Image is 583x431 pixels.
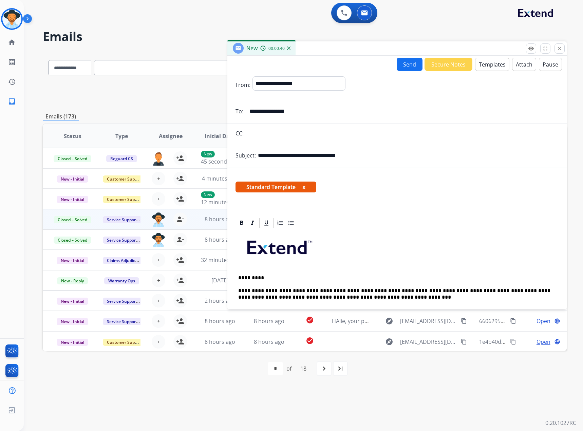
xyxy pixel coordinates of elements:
[176,338,184,346] mat-icon: person_add
[201,151,215,157] p: New
[201,199,240,206] span: 12 minutes ago
[528,45,534,52] mat-icon: remove_red_eye
[479,317,583,325] span: 66062953-28ee-4beb-871f-ec2b26745738
[152,233,165,247] img: agent-avatar
[542,45,548,52] mat-icon: fullscreen
[385,338,393,346] mat-icon: explore
[236,151,256,160] p: Subject:
[57,257,88,264] span: New - Initial
[103,339,147,346] span: Customer Support
[211,277,228,284] span: [DATE]
[537,338,550,346] span: Open
[479,338,581,345] span: 1e4b40d6-9f08-4ca6-99ea-7f64f3b88b8a
[152,192,165,206] button: +
[157,256,160,264] span: +
[103,216,142,223] span: Service Support
[306,337,314,345] mat-icon: check_circle
[261,218,271,228] div: Underline
[157,338,160,346] span: +
[176,256,184,264] mat-icon: person_add
[152,294,165,307] button: +
[152,212,165,227] img: agent-avatar
[8,38,16,46] mat-icon: home
[176,276,184,284] mat-icon: person_add
[236,182,316,192] span: Standard Template
[157,276,160,284] span: +
[385,317,393,325] mat-icon: explore
[205,317,235,325] span: 8 hours ago
[152,172,165,185] button: +
[425,58,472,71] button: Secure Notes
[205,215,235,223] span: 8 hours ago
[201,256,240,264] span: 32 minutes ago
[400,317,457,325] span: [EMAIL_ADDRESS][DOMAIN_NAME]
[157,317,160,325] span: +
[205,297,235,304] span: 2 hours ago
[275,218,285,228] div: Ordered List
[205,236,235,243] span: 8 hours ago
[103,196,147,203] span: Customer Support
[8,78,16,86] mat-icon: history
[57,277,88,284] span: New - Reply
[254,338,284,345] span: 8 hours ago
[237,218,247,228] div: Bold
[54,216,91,223] span: Closed – Solved
[176,297,184,305] mat-icon: person_add
[461,339,467,345] mat-icon: content_copy
[8,97,16,106] mat-icon: inbox
[115,132,128,140] span: Type
[103,237,142,244] span: Service Support
[57,339,88,346] span: New - Initial
[157,174,160,183] span: +
[104,277,139,284] span: Warranty Ops
[43,112,79,121] p: Emails (173)
[103,318,142,325] span: Service Support
[176,215,184,223] mat-icon: person_remove
[103,175,147,183] span: Customer Support
[54,237,91,244] span: Closed – Solved
[295,362,312,375] div: 18
[286,364,291,373] div: of
[157,195,160,203] span: +
[236,107,243,115] p: To:
[554,339,560,345] mat-icon: language
[461,318,467,324] mat-icon: content_copy
[247,218,258,228] div: Italic
[152,253,165,267] button: +
[554,318,560,324] mat-icon: language
[57,318,88,325] span: New - Initial
[202,175,238,182] span: 4 minutes ago
[201,191,215,198] p: New
[176,154,184,162] mat-icon: person_add
[510,318,516,324] mat-icon: content_copy
[205,338,235,345] span: 8 hours ago
[545,419,576,427] p: 0.20.1027RC
[57,196,88,203] span: New - Initial
[106,155,137,162] span: Reguard CS
[306,316,314,324] mat-icon: check_circle
[152,151,165,166] img: agent-avatar
[512,58,536,71] button: Attach
[103,257,149,264] span: Claims Adjudication
[64,132,81,140] span: Status
[236,81,250,89] p: From:
[152,335,165,349] button: +
[236,129,244,137] p: CC:
[8,58,16,66] mat-icon: list_alt
[302,183,305,191] button: x
[152,314,165,328] button: +
[159,132,183,140] span: Assignee
[176,236,184,244] mat-icon: person_remove
[176,174,184,183] mat-icon: person_add
[539,58,562,71] button: Pause
[246,44,258,52] span: New
[152,274,165,287] button: +
[510,339,516,345] mat-icon: content_copy
[103,298,142,305] span: Service Support
[320,364,328,373] mat-icon: navigate_next
[336,364,344,373] mat-icon: last_page
[400,338,457,346] span: [EMAIL_ADDRESS][DOMAIN_NAME]
[475,58,509,71] button: Templates
[176,317,184,325] mat-icon: person_add
[57,175,88,183] span: New - Initial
